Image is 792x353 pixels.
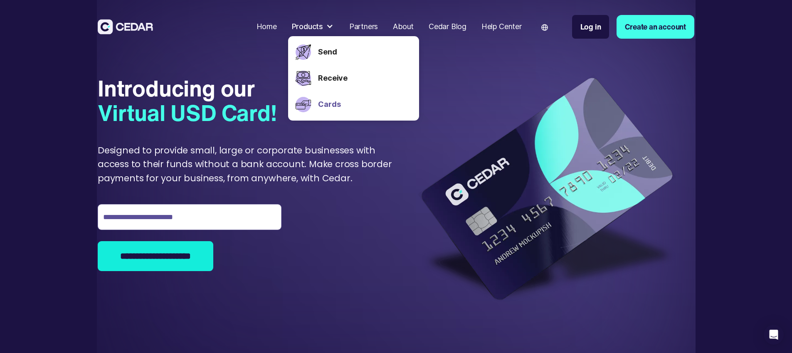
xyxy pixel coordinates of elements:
[288,17,338,36] div: Products
[425,17,470,37] a: Cedar Blog
[292,21,323,32] div: Products
[98,204,281,271] form: Join the waiting list
[541,24,548,31] img: world icon
[617,15,694,39] a: Create an account
[318,99,411,110] a: Cards
[345,17,382,37] a: Partners
[389,17,417,37] a: About
[257,21,277,32] div: Home
[349,21,378,32] div: Partners
[429,21,466,32] div: Cedar Blog
[288,36,419,121] nav: Products
[98,76,277,125] div: Introducing our
[253,17,281,37] a: Home
[318,73,411,84] a: Receive
[478,17,526,37] a: Help Center
[98,96,277,129] span: Virtual USD Card!
[580,21,601,32] div: Log in
[318,47,411,58] a: Send
[98,143,393,185] div: Designed to provide small, large or corporate businesses with access to their funds without a ban...
[764,325,784,345] div: Open Intercom Messenger
[481,21,522,32] div: Help Center
[572,15,609,39] a: Log in
[393,21,414,32] div: About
